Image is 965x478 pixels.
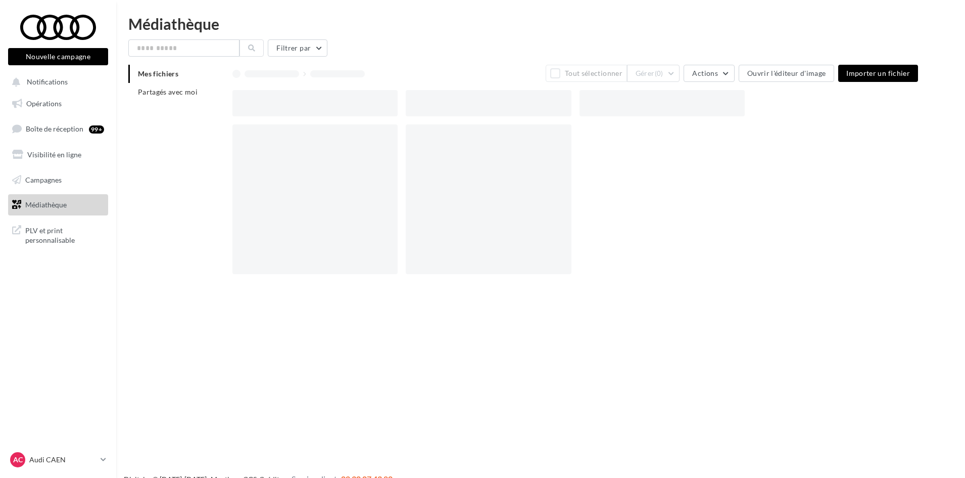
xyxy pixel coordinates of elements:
span: Médiathèque [25,200,67,209]
div: Médiathèque [128,16,953,31]
a: Médiathèque [6,194,110,215]
a: PLV et print personnalisable [6,220,110,249]
a: Boîte de réception99+ [6,118,110,140]
span: Campagnes [25,175,62,184]
span: Notifications [27,78,68,86]
a: Opérations [6,93,110,114]
button: Ouvrir l'éditeur d'image [739,65,834,82]
button: Gérer(0) [627,65,680,82]
span: Importer un fichier [846,69,910,77]
a: Campagnes [6,169,110,191]
span: Partagés avec moi [138,88,198,96]
span: AC [13,455,23,465]
span: Boîte de réception [26,124,83,133]
span: Actions [692,69,717,77]
span: (0) [655,69,663,77]
a: Visibilité en ligne [6,144,110,165]
span: Mes fichiers [138,69,178,78]
button: Filtrer par [268,39,327,57]
p: Audi CAEN [29,455,96,465]
span: Visibilité en ligne [27,150,81,159]
span: Opérations [26,99,62,108]
a: AC Audi CAEN [8,450,108,469]
div: 99+ [89,125,104,134]
button: Nouvelle campagne [8,48,108,65]
button: Actions [684,65,734,82]
button: Tout sélectionner [546,65,626,82]
span: PLV et print personnalisable [25,224,104,245]
button: Importer un fichier [838,65,918,82]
